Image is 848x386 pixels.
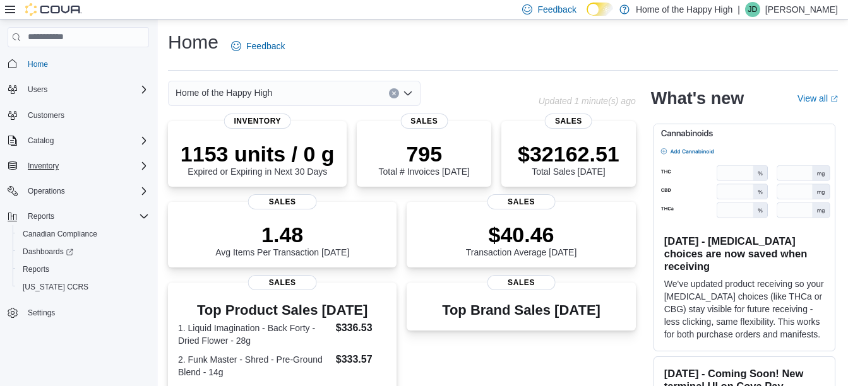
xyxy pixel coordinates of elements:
button: Catalog [23,133,59,148]
span: Washington CCRS [18,279,149,295]
p: $40.46 [466,222,577,247]
input: Dark Mode [587,3,613,16]
span: Settings [28,308,55,318]
div: Total # Invoices [DATE] [379,141,470,177]
span: Sales [248,275,317,290]
span: Canadian Compliance [23,229,97,239]
span: Sales [487,194,556,209]
div: Joel Davey [745,2,760,17]
p: Home of the Happy High [636,2,732,17]
a: Dashboards [18,244,78,259]
p: 1153 units / 0 g [181,141,335,167]
button: Reports [3,208,154,225]
div: Transaction Average [DATE] [466,222,577,257]
span: Feedback [246,40,285,52]
a: Canadian Compliance [18,226,102,242]
svg: External link [830,95,838,103]
span: Reports [18,262,149,277]
button: Open list of options [403,88,413,98]
p: 1.48 [215,222,349,247]
span: Users [28,85,47,95]
span: Users [23,82,149,97]
a: Customers [23,108,69,123]
button: Operations [3,182,154,200]
span: Reports [23,209,149,224]
a: Dashboards [13,243,154,260]
span: Reports [28,211,54,221]
span: Inventory [224,114,291,129]
h1: Home [168,30,218,55]
button: Catalog [3,132,154,149]
p: 795 [379,141,470,167]
nav: Complex example [8,50,149,355]
dt: 2. Funk Master - Shred - Pre-Ground Blend - 14g [178,353,331,378]
button: Home [3,55,154,73]
span: Canadian Compliance [18,226,149,242]
button: Users [3,81,154,98]
a: [US_STATE] CCRS [18,279,93,295]
h3: Top Brand Sales [DATE] [442,303,600,318]
span: Sales [487,275,556,290]
span: Home [23,56,149,72]
span: Home of the Happy High [176,85,272,100]
p: | [738,2,740,17]
a: View allExternal link [797,93,838,103]
span: Dashboards [23,247,73,257]
button: Inventory [23,158,64,173]
span: Operations [23,184,149,199]
button: Canadian Compliance [13,225,154,243]
span: JD [748,2,758,17]
dd: $333.57 [336,352,387,367]
span: Customers [23,107,149,123]
span: Inventory [28,161,59,171]
a: Feedback [226,33,290,59]
span: Dashboards [18,244,149,259]
button: Clear input [389,88,399,98]
p: [PERSON_NAME] [765,2,838,17]
a: Settings [23,305,60,320]
button: Operations [23,184,70,199]
h2: What's new [651,88,744,108]
div: Total Sales [DATE] [518,141,619,177]
span: Inventory [23,158,149,173]
h3: [DATE] - [MEDICAL_DATA] choices are now saved when receiving [664,235,825,272]
button: Reports [23,209,59,224]
span: Reports [23,264,49,274]
dd: $336.53 [336,320,387,336]
span: Sales [545,114,592,129]
a: Reports [18,262,54,277]
button: Settings [3,303,154,322]
span: Sales [400,114,448,129]
button: Reports [13,260,154,278]
span: Sales [248,194,317,209]
button: Users [23,82,52,97]
span: [US_STATE] CCRS [23,282,88,292]
button: [US_STATE] CCRS [13,278,154,296]
dt: 1. Liquid Imagination - Back Forty - Dried Flower - 28g [178,322,331,347]
h3: Top Product Sales [DATE] [178,303,386,318]
span: Catalog [28,136,54,146]
div: Avg Items Per Transaction [DATE] [215,222,349,257]
button: Inventory [3,157,154,175]
p: $32162.51 [518,141,619,167]
div: Expired or Expiring in Next 30 Days [181,141,335,177]
span: Feedback [537,3,576,16]
a: Home [23,57,53,72]
button: Customers [3,106,154,124]
span: Customers [28,110,64,120]
span: Operations [28,186,65,196]
span: Home [28,59,48,69]
p: Updated 1 minute(s) ago [539,96,636,106]
span: Catalog [23,133,149,148]
span: Settings [23,305,149,320]
img: Cova [25,3,82,16]
p: We've updated product receiving so your [MEDICAL_DATA] choices (like THCa or CBG) stay visible fo... [664,278,825,341]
